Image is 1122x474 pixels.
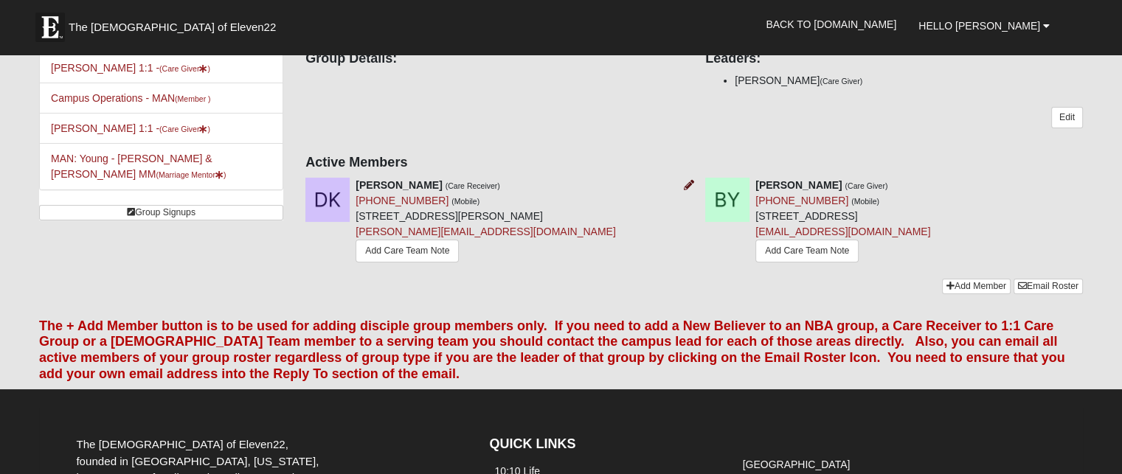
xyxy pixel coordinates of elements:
a: Email Roster [1014,279,1083,294]
strong: [PERSON_NAME] [356,179,442,191]
span: The [DEMOGRAPHIC_DATA] of Eleven22 [69,20,276,35]
small: (Marriage Mentor ) [156,170,226,179]
li: [PERSON_NAME] [735,73,1083,88]
span: Hello [PERSON_NAME] [918,20,1040,32]
a: Group Signups [39,205,283,220]
h4: QUICK LINKS [489,436,715,453]
a: Back to [DOMAIN_NAME] [755,6,907,43]
strong: [PERSON_NAME] [755,179,842,191]
a: MAN: Young - [PERSON_NAME] & [PERSON_NAME] MM(Marriage Mentor) [51,153,226,180]
div: [STREET_ADDRESS] [755,178,930,266]
small: (Member ) [175,94,210,103]
small: (Care Giver ) [159,125,210,133]
small: (Care Giver) [820,77,862,86]
font: The + Add Member button is to be used for adding disciple group members only. If you need to add ... [39,318,1065,381]
a: [PERSON_NAME][EMAIL_ADDRESS][DOMAIN_NAME] [356,226,615,237]
a: [PERSON_NAME] 1:1 -(Care Giver) [51,62,210,74]
a: Hello [PERSON_NAME] [907,7,1061,44]
a: Add Member [942,279,1011,294]
h4: Group Details: [305,51,683,67]
a: Add Care Team Note [356,240,459,262]
img: Eleven22 logo [35,13,65,42]
a: Add Care Team Note [755,240,859,262]
small: (Care Giver ) [159,64,210,73]
a: The [DEMOGRAPHIC_DATA] of Eleven22 [28,5,323,42]
a: [PHONE_NUMBER] [755,195,848,206]
a: Campus Operations - MAN(Member ) [51,92,210,104]
a: [PERSON_NAME] 1:1 -(Care Giver) [51,122,210,134]
small: (Mobile) [451,197,479,206]
div: [STREET_ADDRESS][PERSON_NAME] [356,178,615,268]
small: (Care Giver) [845,181,887,190]
a: [EMAIL_ADDRESS][DOMAIN_NAME] [755,226,930,237]
a: [PHONE_NUMBER] [356,195,449,206]
h4: Leaders: [705,51,1083,67]
small: (Mobile) [851,197,879,206]
h4: Active Members [305,155,1083,171]
small: (Care Receiver) [446,181,500,190]
a: Edit [1051,107,1083,128]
